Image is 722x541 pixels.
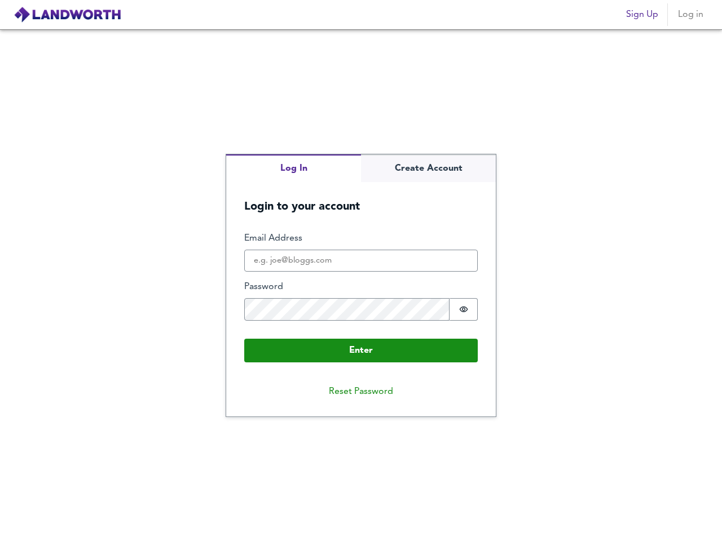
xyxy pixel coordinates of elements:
button: Create Account [361,154,496,182]
input: e.g. joe@bloggs.com [244,250,478,272]
span: Log in [677,7,704,23]
button: Sign Up [622,3,663,26]
label: Password [244,281,478,294]
button: Log in [672,3,708,26]
button: Log In [226,154,361,182]
span: Sign Up [626,7,658,23]
label: Email Address [244,232,478,245]
h5: Login to your account [226,182,496,214]
img: logo [14,6,121,23]
button: Reset Password [320,380,402,403]
button: Enter [244,339,478,362]
button: Show password [450,298,478,321]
